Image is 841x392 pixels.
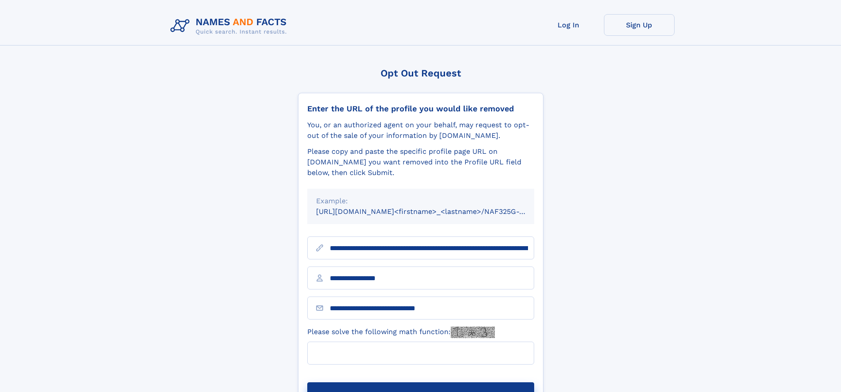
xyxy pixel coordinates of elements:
a: Sign Up [604,14,675,36]
div: Please copy and paste the specific profile page URL on [DOMAIN_NAME] you want removed into the Pr... [307,146,534,178]
div: Enter the URL of the profile you would like removed [307,104,534,114]
div: Opt Out Request [298,68,543,79]
div: Example: [316,196,525,206]
div: You, or an authorized agent on your behalf, may request to opt-out of the sale of your informatio... [307,120,534,141]
small: [URL][DOMAIN_NAME]<firstname>_<lastname>/NAF325G-xxxxxxxx [316,207,551,216]
label: Please solve the following math function: [307,327,495,338]
img: Logo Names and Facts [167,14,294,38]
a: Log In [533,14,604,36]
